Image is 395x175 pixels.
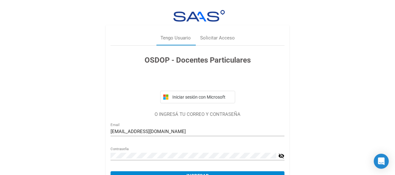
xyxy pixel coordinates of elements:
[160,91,235,103] button: Iniciar sesión con Microsoft
[171,95,232,100] span: Iniciar sesión con Microsoft
[157,73,238,86] iframe: Botón de Acceder con Google
[200,34,235,42] div: Solicitar Acceso
[374,154,389,169] div: Open Intercom Messenger
[111,54,284,66] h3: OSDOP - Docentes Particulares
[111,111,284,118] p: O INGRESÁ TU CORREO Y CONTRASEÑA
[160,34,191,42] div: Tengo Usuario
[278,152,284,160] mat-icon: visibility_off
